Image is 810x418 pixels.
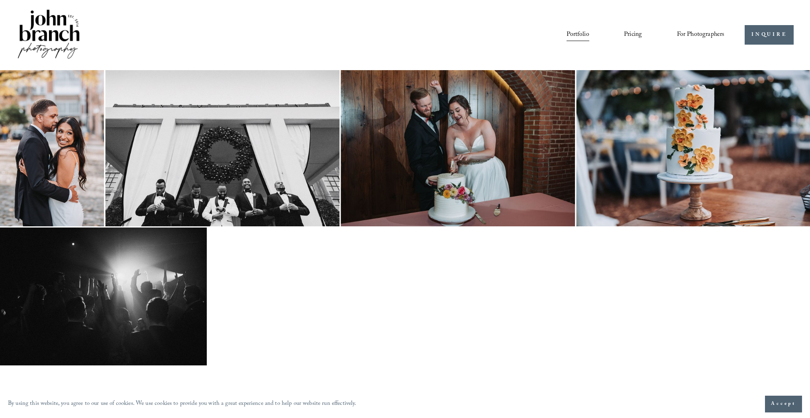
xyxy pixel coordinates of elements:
img: John Branch IV Photography [16,8,81,62]
button: Accept [765,396,802,412]
p: By using this website, you agree to our use of cookies. We use cookies to provide you with a grea... [8,398,357,410]
a: folder dropdown [677,28,725,42]
a: Portfolio [567,28,589,42]
a: INQUIRE [745,25,794,45]
span: For Photographers [677,29,725,41]
span: Accept [771,400,796,408]
img: A couple is playfully cutting their wedding cake. The bride is wearing a white strapless gown, an... [341,70,575,226]
img: Group of men in tuxedos standing under a large wreath on a building's entrance. [105,70,339,226]
a: Pricing [624,28,642,42]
